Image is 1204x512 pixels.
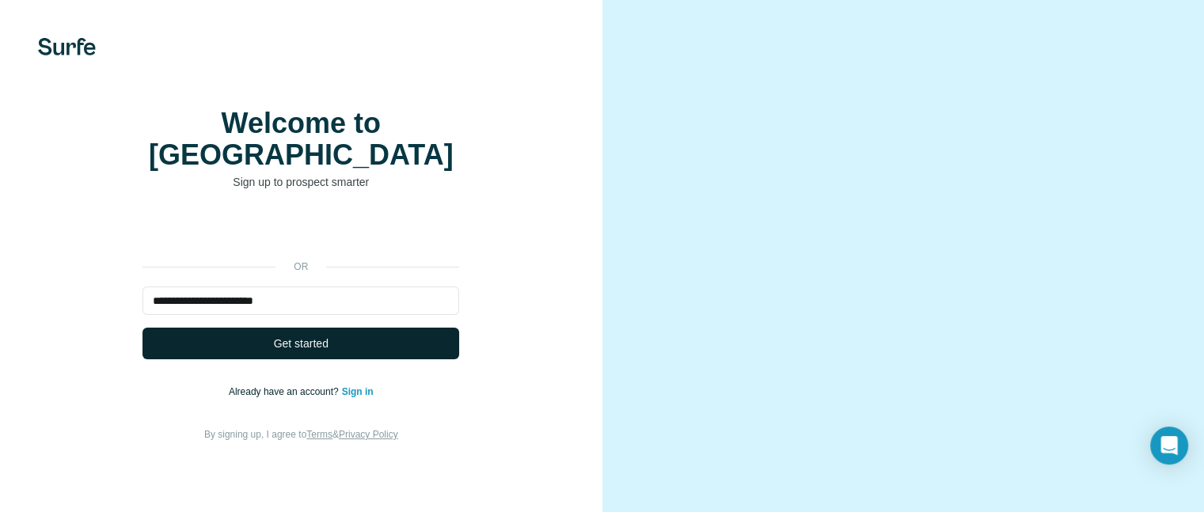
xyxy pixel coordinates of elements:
[142,328,459,359] button: Get started
[275,260,326,274] p: or
[342,386,374,397] a: Sign in
[339,429,398,440] a: Privacy Policy
[38,38,96,55] img: Surfe's logo
[135,214,467,248] iframe: Sign in with Google Button
[1150,427,1188,465] div: Open Intercom Messenger
[274,336,329,351] span: Get started
[229,386,342,397] span: Already have an account?
[142,108,459,171] h1: Welcome to [GEOGRAPHIC_DATA]
[142,174,459,190] p: Sign up to prospect smarter
[204,429,398,440] span: By signing up, I agree to &
[306,429,332,440] a: Terms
